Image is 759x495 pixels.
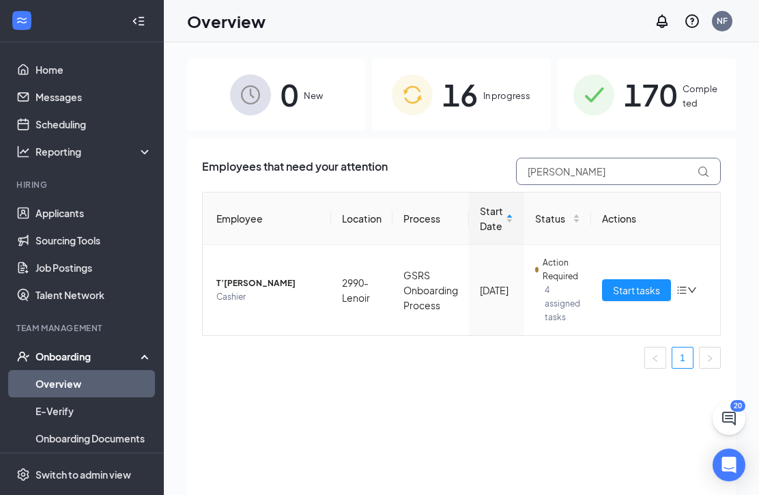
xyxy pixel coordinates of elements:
[16,322,149,334] div: Team Management
[602,279,671,301] button: Start tasks
[331,245,392,335] td: 2990-Lenoir
[683,82,720,110] span: Completed
[654,13,670,29] svg: Notifications
[535,211,570,226] span: Status
[717,15,728,27] div: NF
[35,111,152,138] a: Scheduling
[651,354,659,363] span: left
[35,227,152,254] a: Sourcing Tools
[216,290,320,304] span: Cashier
[706,354,714,363] span: right
[672,348,693,368] a: 1
[35,83,152,111] a: Messages
[676,285,687,296] span: bars
[624,71,677,118] span: 170
[16,179,149,190] div: Hiring
[613,283,660,298] span: Start tasks
[35,56,152,83] a: Home
[687,285,697,295] span: down
[16,145,30,158] svg: Analysis
[16,468,30,481] svg: Settings
[480,283,513,298] div: [DATE]
[132,14,145,28] svg: Collapse
[699,347,721,369] button: right
[35,468,131,481] div: Switch to admin view
[35,350,141,363] div: Onboarding
[721,410,737,427] svg: ChatActive
[545,283,580,324] span: 4 assigned tasks
[543,256,580,283] span: Action Required
[524,193,591,245] th: Status
[713,402,745,435] button: ChatActive
[15,14,29,27] svg: WorkstreamLogo
[216,277,320,290] span: T’[PERSON_NAME]
[304,89,323,102] span: New
[684,13,700,29] svg: QuestionInfo
[392,193,469,245] th: Process
[483,89,530,102] span: In progress
[35,199,152,227] a: Applicants
[644,347,666,369] button: left
[187,10,266,33] h1: Overview
[442,71,478,118] span: 16
[516,158,721,185] input: Search by Name, Job Posting, or Process
[392,245,469,335] td: GSRS Onboarding Process
[591,193,720,245] th: Actions
[480,203,503,234] span: Start Date
[331,193,392,245] th: Location
[644,347,666,369] li: Previous Page
[16,350,30,363] svg: UserCheck
[202,158,388,185] span: Employees that need your attention
[35,281,152,309] a: Talent Network
[281,71,298,118] span: 0
[35,145,153,158] div: Reporting
[35,254,152,281] a: Job Postings
[713,449,745,481] div: Open Intercom Messenger
[699,347,721,369] li: Next Page
[35,370,152,397] a: Overview
[203,193,331,245] th: Employee
[730,400,745,412] div: 20
[35,425,152,452] a: Onboarding Documents
[35,397,152,425] a: E-Verify
[672,347,693,369] li: 1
